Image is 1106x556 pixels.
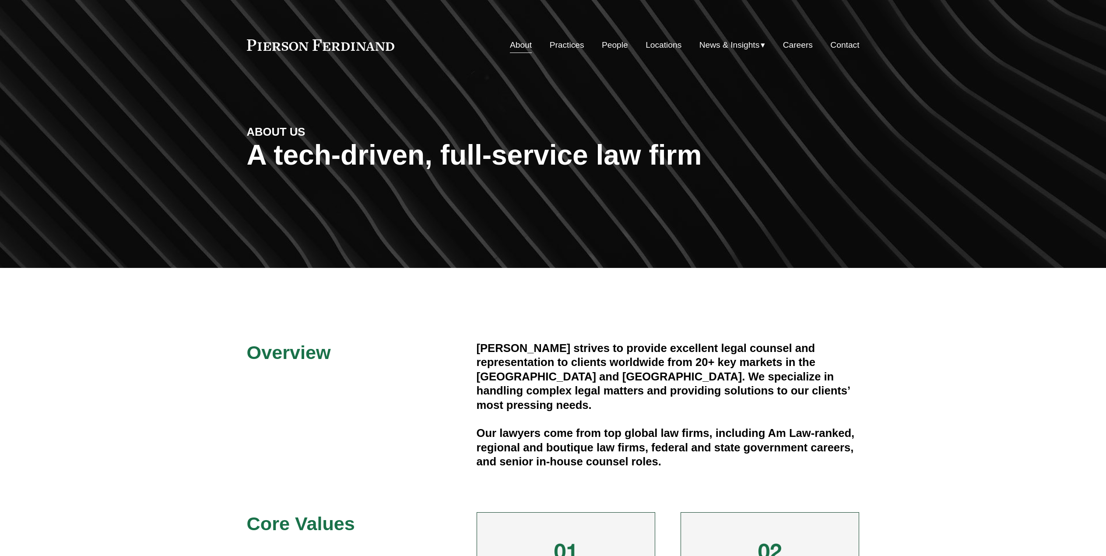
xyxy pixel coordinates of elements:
[783,37,813,53] a: Careers
[247,126,305,138] strong: ABOUT US
[646,37,681,53] a: Locations
[830,37,859,53] a: Contact
[247,342,331,363] span: Overview
[477,341,860,412] h4: [PERSON_NAME] strives to provide excellent legal counsel and representation to clients worldwide ...
[477,426,860,468] h4: Our lawyers come from top global law firms, including Am Law-ranked, regional and boutique law fi...
[699,37,765,53] a: folder dropdown
[602,37,628,53] a: People
[247,513,355,534] span: Core Values
[247,139,860,171] h1: A tech-driven, full-service law firm
[510,37,532,53] a: About
[550,37,584,53] a: Practices
[699,38,760,53] span: News & Insights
